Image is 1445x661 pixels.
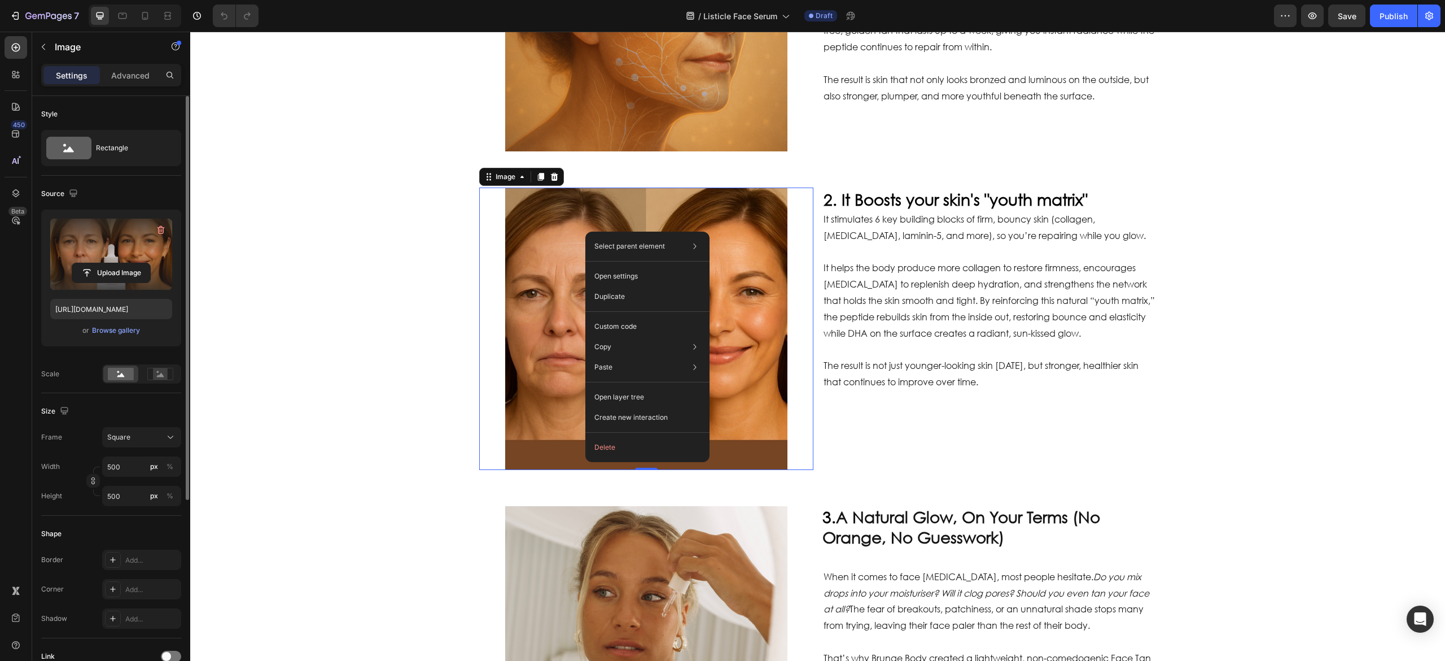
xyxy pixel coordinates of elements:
[633,158,897,177] strong: 2. It Boosts your skin's "youth matrix"
[92,325,140,336] div: Browse gallery
[633,40,965,73] p: The result is skin that not only looks bronzed and luminous on the outside, but also stronger, pl...
[1338,11,1356,21] span: Save
[11,120,27,129] div: 450
[50,299,172,319] input: https://example.com/image.jpg
[82,324,89,337] span: or
[96,135,165,161] div: Rectangle
[698,10,701,22] span: /
[111,69,150,81] p: Advanced
[703,10,777,22] span: Listicle Face Serum
[102,456,181,477] input: px%
[125,614,178,624] div: Add...
[633,539,959,584] i: Do you mix drops into your moisturiser? Will it clog pores? Should you even tan your face at all?
[41,369,59,379] div: Scale
[55,40,151,54] p: Image
[632,475,910,515] strong: A Natural Glow, On Your Terms (No Orange, No Guesswork)
[167,462,173,472] div: %
[633,537,965,602] p: When it comes to face [MEDICAL_DATA], most people hesitate. The fear of breakouts, patchiness, or...
[315,156,597,438] img: gempages_569529277708501996-82228a25-7414-4997-ab80-cef49a01c622.jpg
[41,555,63,565] div: Border
[72,263,151,283] button: Upload Image
[150,462,158,472] div: px
[56,69,87,81] p: Settings
[816,11,833,21] span: Draft
[590,437,705,458] button: Delete
[594,321,637,332] p: Custom code
[41,404,71,419] div: Size
[41,491,62,501] label: Height
[1407,606,1434,633] div: Open Intercom Messenger
[8,207,27,216] div: Beta
[633,326,965,359] p: The result is not just younger-looking skin [DATE], but stronger, healthier skin that continues t...
[147,489,161,503] button: %
[594,292,625,302] p: Duplicate
[633,180,965,212] p: It stimulates 6 key building blocks of firm, bouncy skin (collagen, [MEDICAL_DATA], laminin-5, an...
[190,32,1445,661] iframe: Design area
[303,140,327,150] div: Image
[1328,5,1365,27] button: Save
[125,555,178,566] div: Add...
[632,475,646,494] strong: 3.
[41,186,80,202] div: Source
[102,486,181,506] input: px%
[1370,5,1417,27] button: Publish
[41,432,62,442] label: Frame
[594,412,668,423] p: Create new interaction
[5,5,84,27] button: 7
[102,427,181,447] button: Square
[41,462,60,472] label: Width
[91,325,141,336] button: Browse gallery
[107,432,130,442] span: Square
[1380,10,1408,22] div: Publish
[41,584,64,594] div: Corner
[74,9,79,23] p: 7
[594,241,665,251] p: Select parent element
[125,585,178,595] div: Add...
[147,460,161,473] button: %
[150,491,158,501] div: px
[163,489,177,503] button: px
[41,109,58,119] div: Style
[594,362,612,372] p: Paste
[41,614,67,624] div: Shadow
[41,529,62,539] div: Shape
[633,212,965,310] p: It helps the body produce more collagen to restore firmness, encourages [MEDICAL_DATA] to repleni...
[594,271,638,281] p: Open settings
[594,342,611,352] p: Copy
[163,460,177,473] button: px
[167,491,173,501] div: %
[213,5,259,27] div: Undo/Redo
[594,392,644,402] p: Open layer tree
